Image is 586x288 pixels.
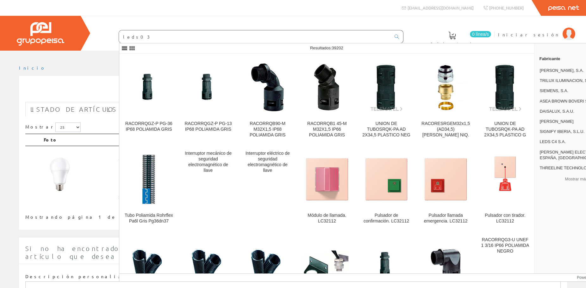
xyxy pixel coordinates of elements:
[476,146,535,231] a: Pulsador con tirador. LC32112 Pulsador con tirador. LC32112
[362,155,411,204] img: Pulsador de confirmación. LC32112
[302,213,352,224] div: Módulo de llamada. LC32112
[481,121,530,138] div: UNION DE TUBOSRQK-PA AD 2X34,5 PLASTICO G
[124,63,173,112] img: RACORRQGZ-P PG-36 IP68 POLIAMIDA GRIS
[481,237,530,254] div: RACORRQG3-U UNEF 1 3/16 IP66 POLIAMIDA NEGRO
[116,134,561,146] th: Datos
[25,245,532,260] span: Si no ha encontrado algún artículo en nuestro catálogo introduzca aquí la cantidad y la descripci...
[498,26,575,32] a: Iniciar sesión
[184,121,233,132] div: RACORRQGZ-P PG-13 IP68 POLIAMIDA GRIS
[297,146,357,231] a: Módulo de llamada. LC32112 Módulo de llamada. LC32112
[297,54,357,145] a: RACORRQB1 45-M M32X1,5 IP66 POLIAMIDA GRIS RACORRQB1 45-M M32X1,5 IP66 POLIAMIDA GRIS
[302,63,352,112] img: RACORRQB1 45-M M32X1,5 IP66 POLIAMIDA GRIS
[119,153,558,164] span: 54063400
[119,176,558,187] span: Estandar MZD Led 13W=100W E27 840 A67 FR ND 1521L Mazda
[238,54,297,145] a: RACORRQB90-M M32X1,5 IP68 POLIAMIDA GRIS RACORRQB90-M M32X1,5 IP68 POLIAMIDA GRIS
[41,134,116,146] th: Foto
[302,155,352,204] img: Módulo de llamada. LC32112
[243,63,292,112] img: RACORRQB90-M M32X1,5 IP68 POLIAMIDA GRIS
[431,41,474,47] span: Pedido actual
[25,211,243,220] div: Mostrando página 1 de 1
[470,31,491,37] span: 0 línea/s
[476,54,535,145] a: UNION DE TUBOSRQK-PA AD 2X34,5 PLASTICO G UNION DE TUBOSRQK-PA AD 2X34,5 PLASTICO G
[184,151,233,173] div: Interruptor mecánico de seguridad electromagnético de llave
[421,213,470,224] div: Pulsador llamada emergencia. LC32112
[17,22,64,46] img: Grupo Peisa
[184,63,233,112] img: RACORRQGZ-P PG-13 IP68 POLIAMIDA GRIS
[124,155,173,204] img: Tubo Poliamida Rohrflex Pa6l Gris Pg36dn37
[362,121,411,138] div: UNION DE TUBOSRQK-PA AD 2X34,5 PLASTICO NEG
[481,213,530,224] div: Pulsador con tirador. LC32112
[238,146,297,231] a: Interruptor eléctrico de seguridad electromagnético de llave
[179,146,238,231] a: Interruptor mecánico de seguridad electromagnético de llave
[302,121,352,138] div: RACORRQB1 45-M M32X1,5 IP66 POLIAMIDA GRIS
[310,46,343,50] span: Resultados:
[481,155,530,204] img: Pulsador con tirador. LC32112
[25,273,138,280] label: Descripción personalizada
[302,249,352,282] img: ANGULO METALICO DE SUJECIONBW-M M32X1,5
[19,65,46,71] a: Inicio
[243,151,292,173] div: Interruptor eléctrico de seguridad electromagnético de llave
[44,153,78,200] img: Foto artículo Estandar MZD Led 13W=100W E27 840 A67 FR ND 1521L Mazda (108.80281690141x150)
[416,146,475,231] a: Pulsador llamada emergencia. LC32112 Pulsador llamada emergencia. LC32112
[498,31,559,38] span: Iniciar sesión
[421,155,470,204] img: Pulsador llamada emergencia. LC32112
[421,121,470,138] div: RACORESRGEM32x1,5 (AD34,5) [PERSON_NAME] NIQ.
[124,213,173,224] div: Tubo Poliamida Rohrflex Pa6l Gris Pg36dn37
[362,63,411,112] img: UNION DE TUBOSRQK-PA AD 2X34,5 PLASTICO NEG
[481,63,530,112] img: UNION DE TUBOSRQK-PA AD 2X34,5 PLASTICO G
[362,213,411,224] div: Pulsador de confirmación. LC32112
[416,54,475,145] a: RACORESRGEM32x1,5 (AD34,5) LATON NIQ. RACORESRGEM32x1,5 (AD34,5) [PERSON_NAME] NIQ.
[332,46,343,50] span: 39202
[243,121,292,138] div: RACORRQB90-M M32X1,5 IP68 POLIAMIDA GRIS
[357,54,416,145] a: UNION DE TUBOSRQK-PA AD 2X34,5 PLASTICO NEG UNION DE TUBOSRQK-PA AD 2X34,5 PLASTICO NEG
[25,102,122,117] a: Listado de artículos
[124,121,173,132] div: RACORRQGZ-P PG-36 IP68 POLIAMIDA GRIS
[179,54,238,145] a: RACORRQGZ-P PG-13 IP68 POLIAMIDA GRIS RACORRQGZ-P PG-13 IP68 POLIAMIDA GRIS
[119,146,178,231] a: Tubo Poliamida Rohrflex Pa6l Gris Pg36dn37 Tubo Poliamida Rohrflex Pa6l Gris Pg36dn37
[119,164,558,176] span: LEDS0347
[421,63,470,112] img: RACORESRGEM32x1,5 (AD34,5) LATON NIQ.
[408,5,474,10] span: [EMAIL_ADDRESS][DOMAIN_NAME]
[489,5,524,10] span: [PHONE_NUMBER]
[25,86,561,99] h1: leds0347
[119,54,178,145] a: RACORRQGZ-P PG-36 IP68 POLIAMIDA GRIS RACORRQGZ-P PG-36 IP68 POLIAMIDA GRIS
[119,30,391,43] input: Buscar ...
[119,192,558,203] span: SIGNIFY IBERIA, S.L.U.
[25,122,81,132] label: Mostrar
[55,122,81,132] select: Mostrar
[357,146,416,231] a: Pulsador de confirmación. LC32112 Pulsador de confirmación. LC32112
